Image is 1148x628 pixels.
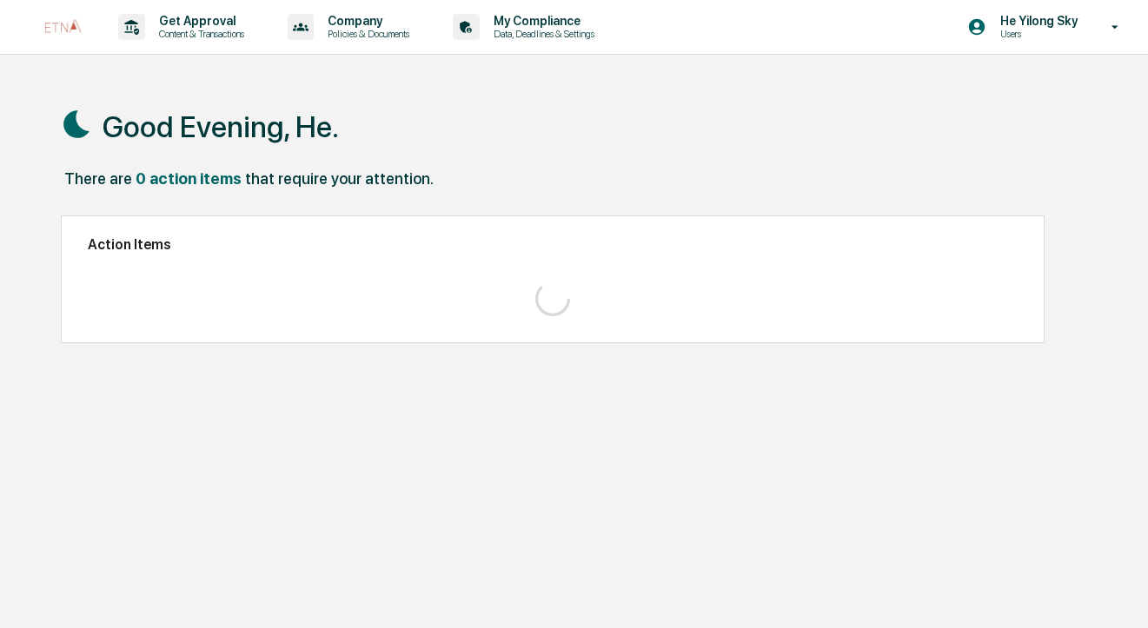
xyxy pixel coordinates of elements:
p: Content & Transactions [145,28,253,40]
p: Company [314,14,418,28]
p: Get Approval [145,14,253,28]
p: Users [986,28,1086,40]
div: 0 action items [136,169,242,188]
h1: Good Evening, He. [103,109,339,144]
p: My Compliance [480,14,603,28]
div: There are [64,169,132,188]
h2: Action Items [88,236,1018,253]
p: He Yilong Sky [986,14,1086,28]
div: that require your attention. [245,169,434,188]
p: Policies & Documents [314,28,418,40]
img: logo [42,6,83,48]
p: Data, Deadlines & Settings [480,28,603,40]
